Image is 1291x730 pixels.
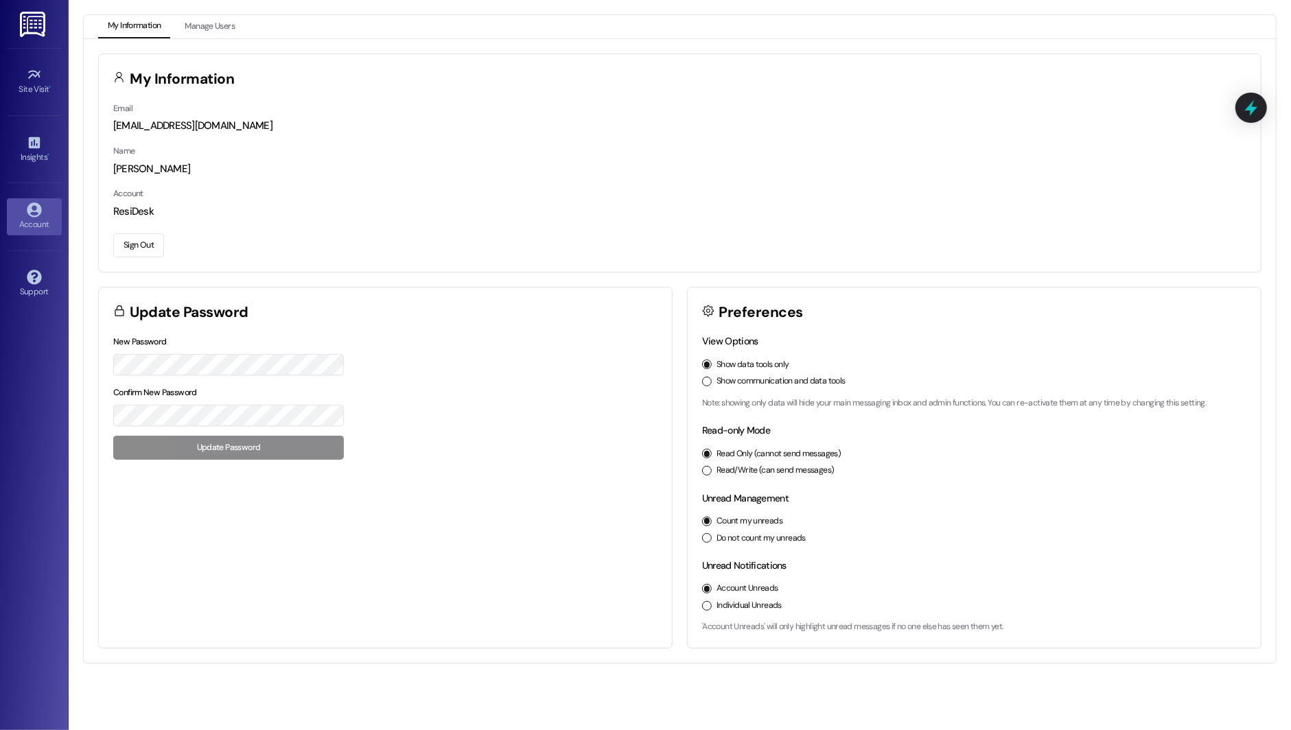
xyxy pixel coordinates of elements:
a: Support [7,266,62,303]
button: My Information [98,15,170,38]
label: Do not count my unreads [717,532,806,545]
a: Insights • [7,131,62,168]
label: Account [113,188,143,199]
a: Site Visit • [7,63,62,100]
label: Count my unreads [717,515,782,528]
h3: My Information [130,72,235,86]
label: New Password [113,336,167,347]
label: Individual Unreads [717,600,782,612]
span: • [49,82,51,92]
label: Read-only Mode [702,424,770,436]
label: Unread Notifications [702,559,787,572]
label: Confirm New Password [113,387,197,398]
div: [EMAIL_ADDRESS][DOMAIN_NAME] [113,119,1246,133]
a: Account [7,198,62,235]
label: Read Only (cannot send messages) [717,448,841,460]
label: Name [113,145,135,156]
label: Read/Write (can send messages) [717,464,835,477]
div: [PERSON_NAME] [113,162,1246,176]
h3: Update Password [130,305,248,320]
label: Show data tools only [717,359,789,371]
label: Account Unreads [717,582,778,595]
img: ResiDesk Logo [20,12,48,37]
span: • [47,150,49,160]
button: Sign Out [113,233,164,257]
button: Manage Users [175,15,244,38]
label: View Options [702,335,758,347]
p: Note: showing only data will hide your main messaging inbox and admin functions. You can re-activ... [702,397,1246,410]
label: Email [113,103,132,114]
h3: Preferences [719,305,803,320]
div: ResiDesk [113,204,1246,219]
label: Unread Management [702,492,789,504]
p: 'Account Unreads' will only highlight unread messages if no one else has seen them yet. [702,621,1246,633]
label: Show communication and data tools [717,375,846,388]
